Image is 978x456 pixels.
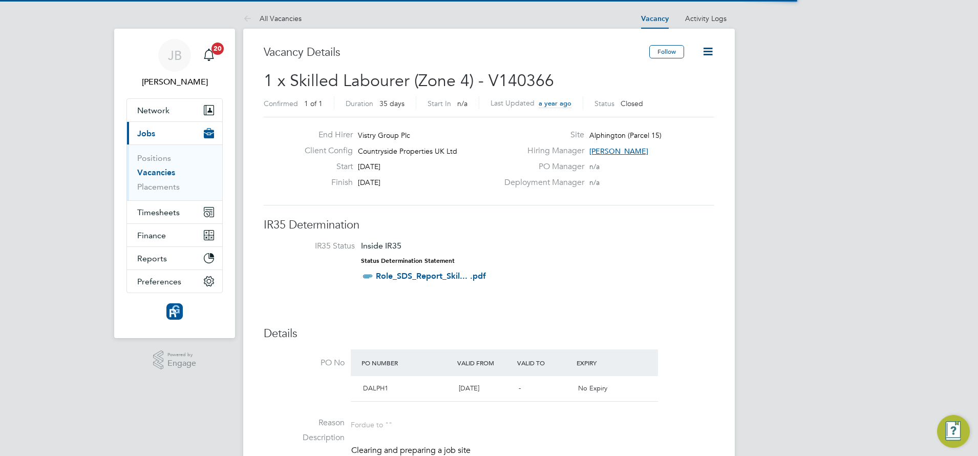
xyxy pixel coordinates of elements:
[359,354,455,372] div: PO Number
[491,98,535,108] label: Last Updated
[358,162,380,171] span: [DATE]
[127,201,222,223] button: Timesheets
[127,270,222,293] button: Preferences
[199,39,219,72] a: 20
[379,99,405,108] span: 35 days
[137,231,166,240] span: Finance
[649,45,684,58] button: Follow
[127,99,222,121] button: Network
[264,45,649,60] h3: Vacancy Details
[137,277,181,286] span: Preferences
[264,418,345,428] label: Reason
[358,147,457,156] span: Countryside Properties UK Ltd
[594,99,614,108] label: Status
[304,99,323,108] span: 1 of 1
[211,43,224,55] span: 20
[296,146,353,156] label: Client Config
[346,99,373,108] label: Duration
[137,182,180,192] a: Placements
[589,131,662,140] span: Alphington (Parcel 15)
[363,384,388,392] span: DALPH1
[126,76,223,88] span: Joe Belsten
[127,144,222,200] div: Jobs
[137,153,171,163] a: Positions
[264,432,345,443] label: Description
[589,178,600,187] span: n/a
[539,99,571,108] span: a year ago
[264,71,554,91] span: 1 x Skilled Labourer (Zone 4) - V140366
[127,247,222,270] button: Reports
[574,354,634,372] div: Expiry
[167,350,196,359] span: Powered by
[264,99,298,108] label: Confirmed
[137,129,155,138] span: Jobs
[126,303,223,320] a: Go to home page
[137,168,175,177] a: Vacancies
[127,224,222,246] button: Finance
[498,177,584,188] label: Deployment Manager
[641,14,669,23] a: Vacancy
[459,384,479,392] span: [DATE]
[937,415,970,448] button: Engage Resource Center
[264,358,345,368] label: PO No
[166,303,183,320] img: resourcinggroup-logo-retina.png
[296,161,353,172] label: Start
[376,271,486,281] a: Role_SDS_Report_Skil... .pdf
[457,99,467,108] span: n/a
[127,122,222,144] button: Jobs
[515,354,575,372] div: Valid To
[428,99,451,108] label: Start In
[519,384,521,392] span: -
[361,257,455,264] strong: Status Determination Statement
[358,131,410,140] span: Vistry Group Plc
[167,359,196,368] span: Engage
[137,254,167,263] span: Reports
[498,146,584,156] label: Hiring Manager
[114,29,235,338] nav: Main navigation
[685,14,727,23] a: Activity Logs
[296,130,353,140] label: End Hirer
[264,218,714,233] h3: IR35 Determination
[361,241,401,251] span: Inside IR35
[243,14,302,23] a: All Vacancies
[274,241,355,252] label: IR35 Status
[578,384,607,392] span: No Expiry
[621,99,643,108] span: Closed
[264,326,714,341] h3: Details
[137,208,180,217] span: Timesheets
[296,177,353,188] label: Finish
[153,350,197,370] a: Powered byEngage
[358,178,380,187] span: [DATE]
[351,418,392,429] div: For due to ""
[589,162,600,171] span: n/a
[455,354,515,372] div: Valid From
[168,49,182,62] span: JB
[498,130,584,140] label: Site
[498,161,584,172] label: PO Manager
[126,39,223,88] a: JB[PERSON_NAME]
[137,106,169,115] span: Network
[589,147,648,156] span: [PERSON_NAME]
